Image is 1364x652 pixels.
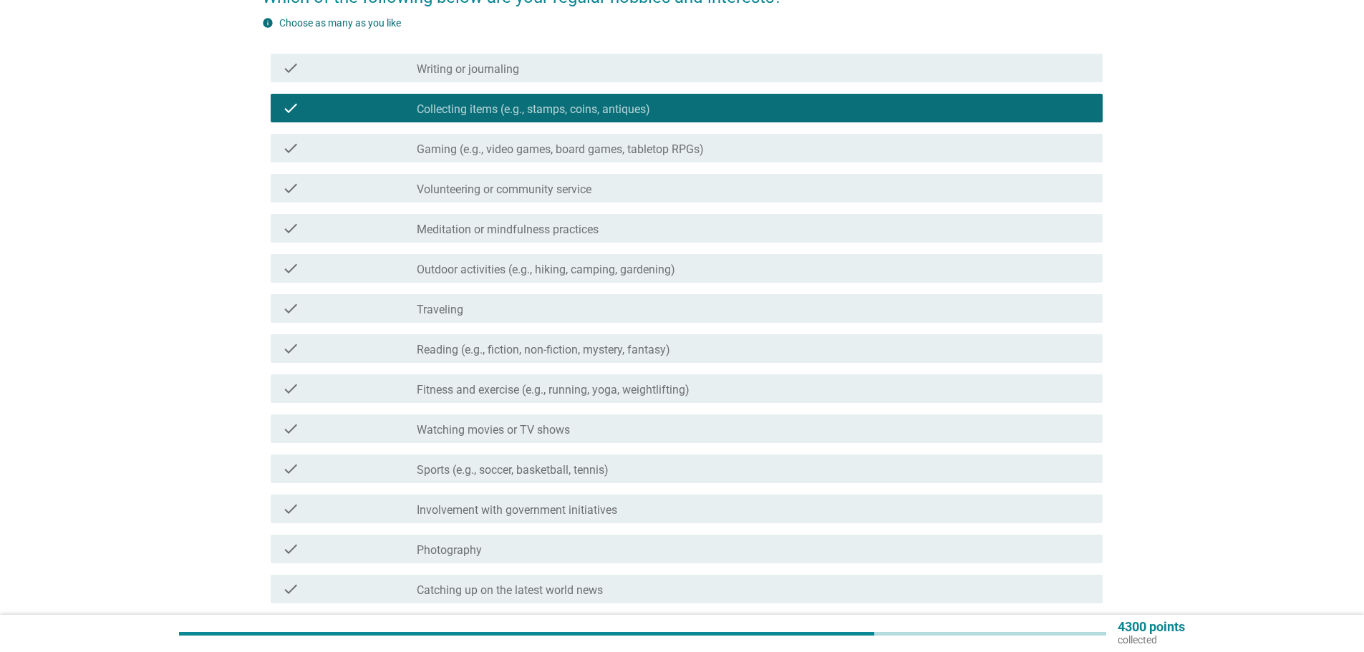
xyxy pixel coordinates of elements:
[282,180,299,197] i: check
[282,500,299,517] i: check
[1118,633,1185,646] p: collected
[279,17,401,29] label: Choose as many as you like
[1118,621,1185,633] p: 4300 points
[417,102,650,117] label: Collecting items (e.g., stamps, coins, antiques)
[282,260,299,277] i: check
[282,380,299,397] i: check
[417,383,690,397] label: Fitness and exercise (e.g., running, yoga, weightlifting)
[262,17,274,29] i: info
[282,220,299,237] i: check
[417,343,670,357] label: Reading (e.g., fiction, non-fiction, mystery, fantasy)
[417,62,519,77] label: Writing or journaling
[282,300,299,317] i: check
[282,420,299,437] i: check
[417,583,603,598] label: Catching up on the latest world news
[417,463,609,477] label: Sports (e.g., soccer, basketball, tennis)
[282,460,299,477] i: check
[282,340,299,357] i: check
[417,543,482,558] label: Photography
[282,580,299,598] i: check
[282,140,299,157] i: check
[417,183,591,197] label: Volunteering or community service
[282,59,299,77] i: check
[417,223,599,237] label: Meditation or mindfulness practices
[417,142,704,157] label: Gaming (e.g., video games, board games, tabletop RPGs)
[417,423,570,437] label: Watching movies or TV shows
[417,263,675,277] label: Outdoor activities (e.g., hiking, camping, gardening)
[417,503,617,517] label: Involvement with government initiatives
[282,99,299,117] i: check
[282,540,299,558] i: check
[417,303,463,317] label: Traveling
